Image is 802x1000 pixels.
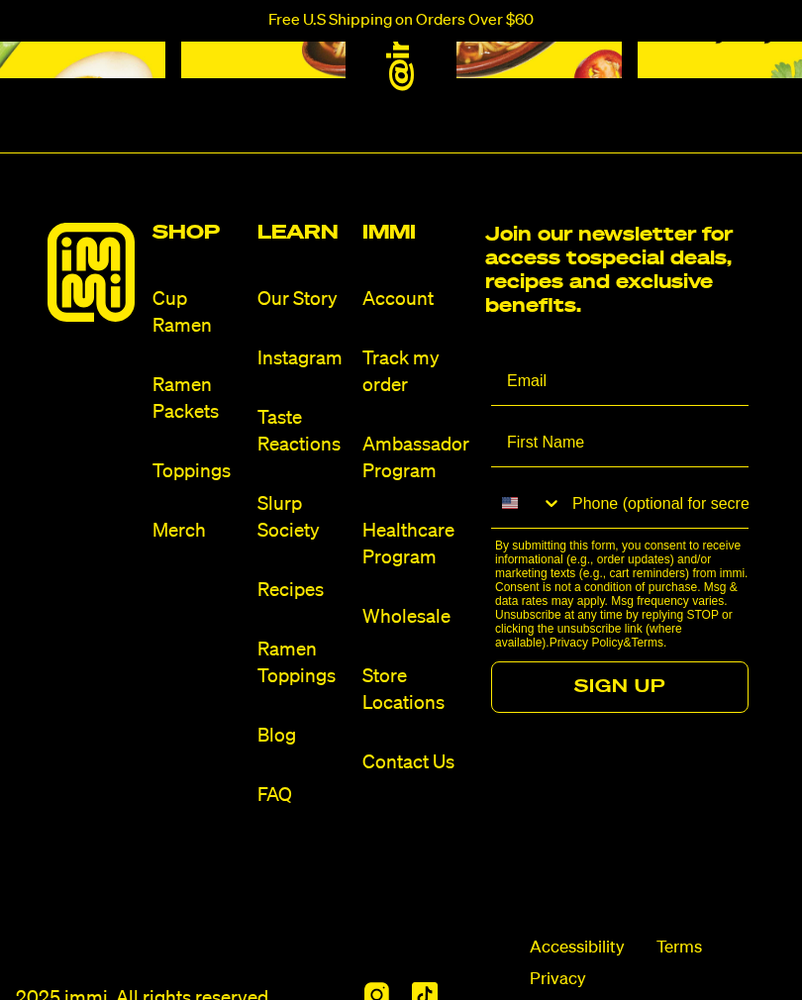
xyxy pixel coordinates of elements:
[502,495,518,511] img: United States
[152,223,242,243] h2: Shop
[362,286,469,313] a: Account
[257,346,347,372] a: Instagram
[656,937,702,960] a: Terms
[362,432,469,485] a: Ambassador Program
[530,968,586,992] a: Privacy
[152,458,242,485] a: Toppings
[257,405,347,458] a: Taste Reactions
[495,539,754,650] p: By submitting this form, you consent to receive informational (e.g., order updates) and/or market...
[257,491,347,545] a: Slurp Society
[362,518,469,571] a: Healthcare Program
[362,604,469,631] a: Wholesale
[530,937,625,960] span: Accessibility
[257,723,347,750] a: Blog
[491,356,749,406] input: Email
[362,223,469,243] h2: Immi
[48,223,135,322] img: immieats
[257,223,347,243] h2: Learn
[362,346,469,399] a: Track my order
[491,661,749,713] button: SIGN UP
[631,636,663,650] a: Terms
[550,636,624,650] a: Privacy Policy
[257,637,347,690] a: Ramen Toppings
[257,782,347,809] a: FAQ
[491,479,562,527] button: Search Countries
[257,577,347,604] a: Recipes
[491,418,749,467] input: First Name
[268,12,534,30] p: Free U.S Shipping on Orders Over $60
[485,223,754,318] h2: Join our newsletter for access to special deals, recipes and exclusive benefits.
[152,286,242,340] a: Cup Ramen
[257,286,347,313] a: Our Story
[152,518,242,545] a: Merch
[362,663,469,717] a: Store Locations
[562,479,749,528] input: Phone (optional for secret deals)
[152,372,242,426] a: Ramen Packets
[362,750,469,776] a: Contact Us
